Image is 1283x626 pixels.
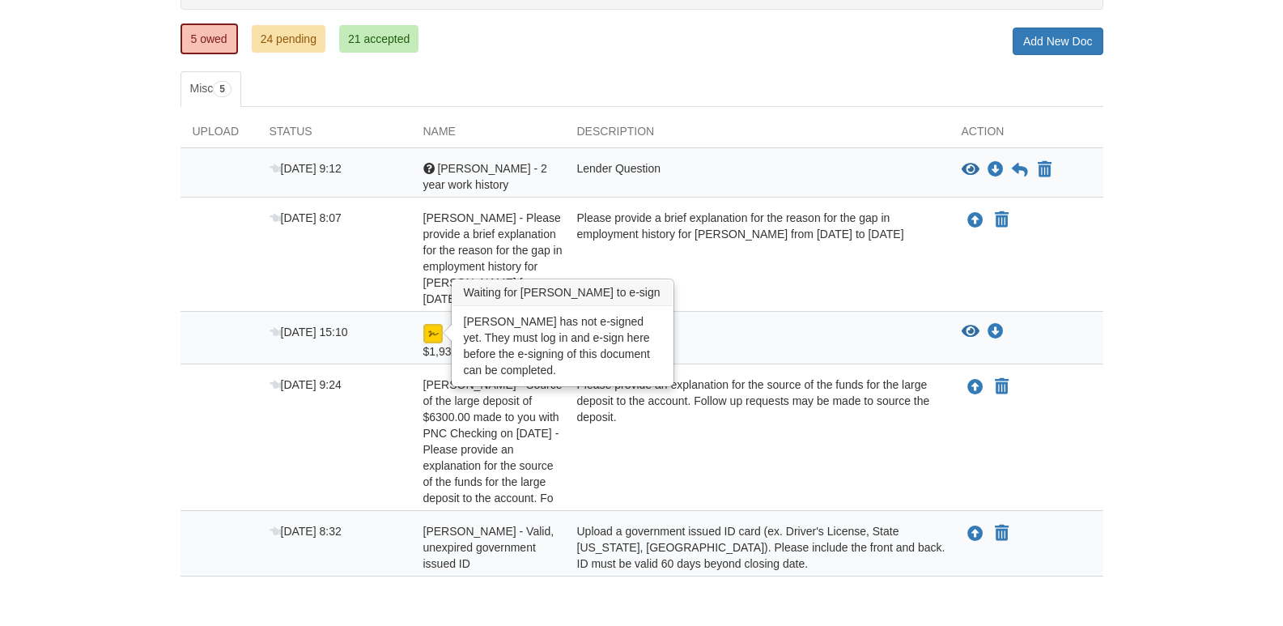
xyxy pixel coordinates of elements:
img: esign [423,324,443,343]
span: 5 [213,81,232,97]
div: Status [257,123,411,147]
div: Lender Question [565,160,950,193]
span: [PERSON_NAME] - Please provide a brief explanation for the reason for the gap in employment histo... [423,211,563,305]
a: Download Alissa - 2 year work history [988,164,1004,177]
a: Add New Doc [1013,28,1103,55]
button: View Alissa - 2 year work history [962,162,979,178]
div: Upload a government issued ID card (ex. Driver's License, State [US_STATE], [GEOGRAPHIC_DATA]). P... [565,523,950,572]
span: [DATE] 9:12 [270,162,342,175]
div: Description [565,123,950,147]
div: Action [950,123,1103,147]
button: Declare Linda Vanassche - Valid, unexpired government issued ID not applicable [993,524,1010,543]
button: Declare Alissa - 2 year work history not applicable [1036,160,1053,180]
a: Misc [181,71,241,107]
div: Name [411,123,565,147]
span: [DATE] 9:24 [270,378,342,391]
span: [DATE] 15:10 [270,326,348,339]
div: Upload [181,123,257,147]
button: Declare Linda Vanassche - Source of the large deposit of $6300.00 made to you with PNC Checking o... [993,377,1010,397]
button: View Cash on hand $1,930.64 [962,324,979,340]
button: Upload Linda Vanassche - Source of the large deposit of $6300.00 made to you with PNC Checking on... [966,377,985,398]
button: Declare Alissa Christie - Please provide a brief explanation for the reason for the gap in employ... [993,211,1010,230]
button: Upload Alissa Christie - Please provide a brief explanation for the reason for the gap in employm... [966,210,985,231]
button: Upload Linda Vanassche - Valid, unexpired government issued ID [966,523,985,544]
a: Download Cash on hand $1,930.64 [988,326,1004,339]
span: [PERSON_NAME] - Valid, unexpired government issued ID [423,525,554,570]
a: 24 pending [252,25,325,53]
div: Please provide an explanation for the source of the funds for the large deposit to the account. F... [565,377,950,506]
span: [DATE] 8:32 [270,525,342,538]
a: 21 accepted [339,25,418,53]
div: Please provide a brief explanation for the reason for the gap in employment history for [PERSON_N... [565,210,950,307]
span: [PERSON_NAME] - 2 year work history [423,162,547,191]
div: [PERSON_NAME] has not e-signed yet. They must log in and e-sign here before the e-signing of this... [452,306,673,385]
a: 5 owed [181,23,238,54]
span: [PERSON_NAME] - Source of the large deposit of $6300.00 made to you with PNC Checking on [DATE] -... [423,378,563,505]
h3: Waiting for [PERSON_NAME] to e-sign [452,280,673,306]
span: [DATE] 8:07 [270,211,342,224]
